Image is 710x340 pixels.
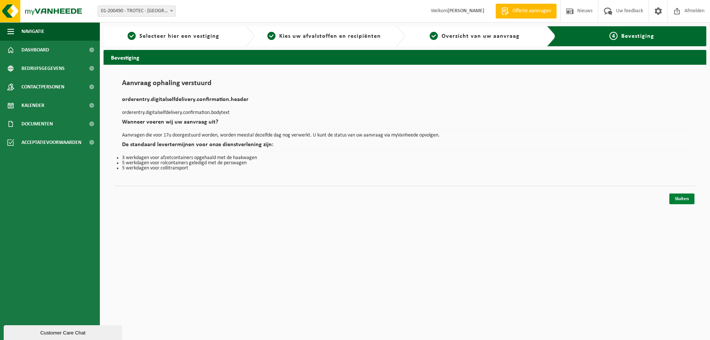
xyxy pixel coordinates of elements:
[409,32,541,41] a: 3Overzicht van uw aanvraag
[98,6,175,16] span: 01-200490 - TROTEC - VEURNE
[122,97,688,107] h2: orderentry.digitalselfdelivery.confirmation.header
[122,161,688,166] li: 5 werkdagen voor rolcontainers geledigd met de perswagen
[430,32,438,40] span: 3
[122,80,688,91] h1: Aanvraag ophaling verstuurd
[122,110,688,115] p: orderentry.digitalselfdelivery.confirmation.bodytext
[122,133,688,138] p: Aanvragen die voor 17u doorgestuurd worden, worden meestal dezelfde dag nog verwerkt. U kunt de s...
[496,4,557,18] a: Offerte aanvragen
[669,193,694,204] a: Sluiten
[122,166,688,171] li: 5 werkdagen voor collitransport
[122,119,688,129] h2: Wanneer voeren wij uw aanvraag uit?
[609,32,618,40] span: 4
[442,33,520,39] span: Overzicht van uw aanvraag
[104,50,706,64] h2: Bevestiging
[21,96,44,115] span: Kalender
[122,155,688,161] li: 3 werkdagen voor afzetcontainers opgehaald met de haakwagen
[267,32,275,40] span: 2
[279,33,381,39] span: Kies uw afvalstoffen en recipiënten
[122,142,688,152] h2: De standaard levertermijnen voor onze dienstverlening zijn:
[98,6,176,17] span: 01-200490 - TROTEC - VEURNE
[447,8,484,14] strong: [PERSON_NAME]
[511,7,553,15] span: Offerte aanvragen
[107,32,240,41] a: 1Selecteer hier een vestiging
[21,59,65,78] span: Bedrijfsgegevens
[21,78,64,96] span: Contactpersonen
[21,41,49,59] span: Dashboard
[258,32,390,41] a: 2Kies uw afvalstoffen en recipiënten
[21,22,44,41] span: Navigatie
[128,32,136,40] span: 1
[139,33,219,39] span: Selecteer hier een vestiging
[21,133,81,152] span: Acceptatievoorwaarden
[21,115,53,133] span: Documenten
[4,324,124,340] iframe: chat widget
[621,33,654,39] span: Bevestiging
